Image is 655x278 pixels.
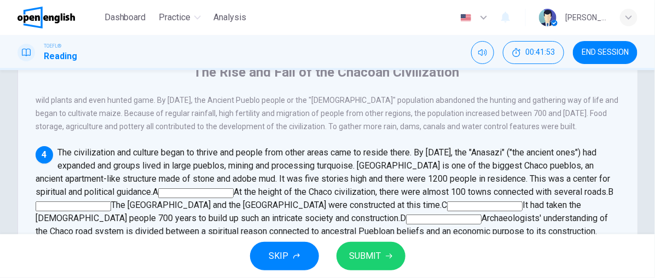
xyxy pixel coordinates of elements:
[36,69,619,131] span: The first population of the region, the Archaic-Early Basketmaker people, were nomadic hunter-gat...
[337,242,405,270] button: SUBMIT
[111,200,442,210] span: The [GEOGRAPHIC_DATA] and the [GEOGRAPHIC_DATA] were constructed at this time.
[539,9,557,26] img: Profile picture
[105,11,146,24] span: Dashboard
[503,41,564,64] div: Hide
[44,50,77,63] h1: Reading
[194,63,460,81] h4: The Rise and Fall of the Chacoan Civilization
[582,48,629,57] span: END SESSION
[503,41,564,64] button: 00:41:53
[608,187,613,197] span: B
[250,242,319,270] button: SKIP
[350,248,381,264] span: SUBMIT
[234,187,608,197] span: At the height of the Chaco civilization, there were almost 100 towns connected with several roads.
[153,187,158,197] span: A
[36,147,610,197] span: The civilization and culture began to thrive and people from other areas came to reside there. By...
[36,146,53,164] div: 4
[44,42,61,50] span: TOEFL®
[18,7,75,28] img: OpenEnglish logo
[565,11,607,24] div: [PERSON_NAME]
[400,213,406,223] span: D
[471,41,494,64] div: Mute
[525,48,555,57] span: 00:41:53
[18,7,100,28] a: OpenEnglish logo
[442,200,447,210] span: C
[210,8,251,27] button: Analysis
[159,11,191,24] span: Practice
[100,8,150,27] button: Dashboard
[459,14,473,22] img: en
[573,41,637,64] button: END SESSION
[269,248,289,264] span: SKIP
[214,11,247,24] span: Analysis
[155,8,205,27] button: Practice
